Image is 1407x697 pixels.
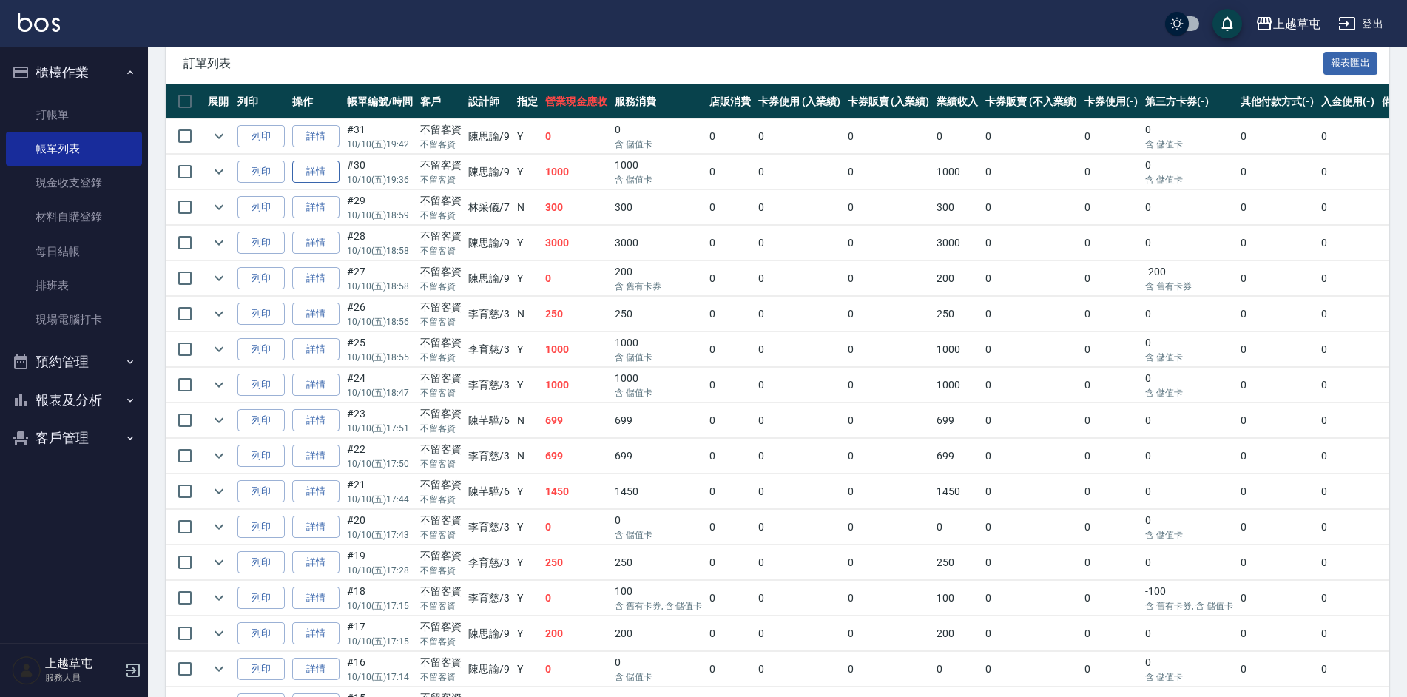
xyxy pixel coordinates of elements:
[611,155,706,189] td: 1000
[347,209,413,222] p: 10/10 (五) 18:59
[1317,155,1378,189] td: 0
[465,261,513,296] td: 陳思諭 /9
[237,374,285,397] button: 列印
[1081,368,1141,403] td: 0
[755,439,844,474] td: 0
[541,510,611,545] td: 0
[420,209,462,222] p: 不留客資
[292,374,340,397] a: 詳情
[1141,332,1236,367] td: 0
[844,226,934,260] td: 0
[1141,474,1236,509] td: 0
[465,403,513,438] td: 陳芊驊 /6
[611,403,706,438] td: 699
[208,409,230,431] button: expand row
[755,84,844,119] th: 卡券使用 (入業績)
[1273,15,1320,33] div: 上越草屯
[343,261,416,296] td: #27
[465,474,513,509] td: 陳芊驊 /6
[1317,403,1378,438] td: 0
[755,403,844,438] td: 0
[1081,510,1141,545] td: 0
[208,374,230,396] button: expand row
[706,510,755,545] td: 0
[755,368,844,403] td: 0
[933,510,982,545] td: 0
[844,119,934,154] td: 0
[465,155,513,189] td: 陳思諭 /9
[982,297,1081,331] td: 0
[615,386,702,400] p: 含 儲值卡
[982,190,1081,225] td: 0
[1332,10,1389,38] button: 登出
[1081,84,1141,119] th: 卡券使用(-)
[237,658,285,681] button: 列印
[513,119,541,154] td: Y
[6,235,142,269] a: 每日結帳
[465,119,513,154] td: 陳思諭 /9
[706,261,755,296] td: 0
[347,422,413,435] p: 10/10 (五) 17:51
[237,338,285,361] button: 列印
[237,232,285,255] button: 列印
[292,267,340,290] a: 詳情
[292,338,340,361] a: 詳情
[541,368,611,403] td: 1000
[208,622,230,644] button: expand row
[237,161,285,183] button: 列印
[982,332,1081,367] td: 0
[347,457,413,471] p: 10/10 (五) 17:50
[706,474,755,509] td: 0
[844,297,934,331] td: 0
[844,403,934,438] td: 0
[1317,439,1378,474] td: 0
[513,84,541,119] th: 指定
[615,138,702,151] p: 含 儲值卡
[420,173,462,186] p: 不留客資
[1081,332,1141,367] td: 0
[611,368,706,403] td: 1000
[1237,297,1318,331] td: 0
[1237,261,1318,296] td: 0
[541,474,611,509] td: 1450
[1141,226,1236,260] td: 0
[844,155,934,189] td: 0
[343,439,416,474] td: #22
[982,474,1081,509] td: 0
[933,226,982,260] td: 3000
[844,510,934,545] td: 0
[208,196,230,218] button: expand row
[611,474,706,509] td: 1450
[420,442,462,457] div: 不留客資
[208,125,230,147] button: expand row
[615,280,702,293] p: 含 舊有卡券
[347,173,413,186] p: 10/10 (五) 19:36
[465,84,513,119] th: 設計師
[513,297,541,331] td: N
[6,53,142,92] button: 櫃檯作業
[1237,474,1318,509] td: 0
[45,671,121,684] p: 服務人員
[706,119,755,154] td: 0
[465,332,513,367] td: 李育慈 /3
[1237,510,1318,545] td: 0
[237,409,285,432] button: 列印
[933,474,982,509] td: 1450
[755,226,844,260] td: 0
[1141,261,1236,296] td: -200
[1317,119,1378,154] td: 0
[844,439,934,474] td: 0
[292,551,340,574] a: 詳情
[237,196,285,219] button: 列印
[343,510,416,545] td: #20
[208,232,230,254] button: expand row
[1081,439,1141,474] td: 0
[1081,226,1141,260] td: 0
[1145,386,1232,400] p: 含 儲值卡
[208,445,230,467] button: expand row
[1317,474,1378,509] td: 0
[420,457,462,471] p: 不留客資
[1145,138,1232,151] p: 含 儲值卡
[611,119,706,154] td: 0
[615,173,702,186] p: 含 儲值卡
